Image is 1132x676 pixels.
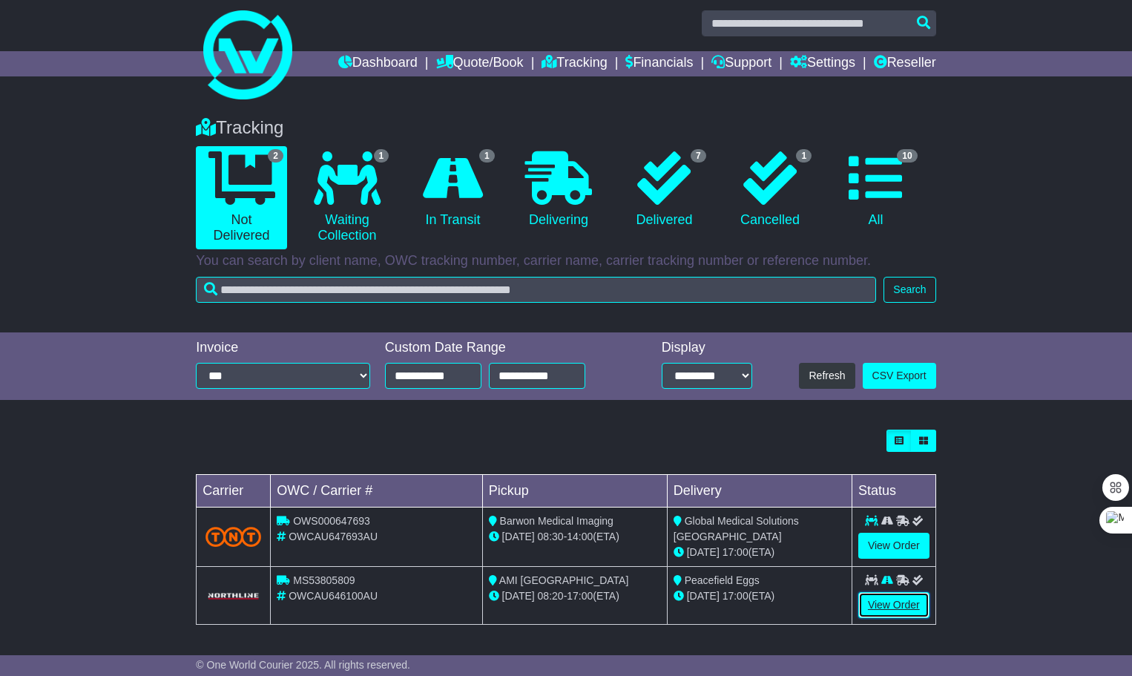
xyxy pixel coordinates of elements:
td: Status [852,475,935,508]
span: OWS000647693 [293,515,370,527]
a: Reseller [874,51,936,76]
div: Custom Date Range [385,340,622,356]
img: GetCarrierServiceLogo [205,591,261,600]
a: 10 All [830,146,921,234]
a: 2 Not Delivered [196,146,286,249]
span: 1 [374,149,389,163]
td: OWC / Carrier # [271,475,482,508]
span: 17:00 [723,590,748,602]
span: 17:00 [567,590,593,602]
div: Tracking [188,117,943,139]
a: 1 Waiting Collection [302,146,392,249]
span: 08:20 [538,590,564,602]
a: Support [711,51,771,76]
span: [DATE] [687,546,720,558]
span: Barwon Medical Imaging [500,515,613,527]
span: MS53805809 [293,574,355,586]
a: 1 Cancelled [725,146,815,234]
span: AMI [GEOGRAPHIC_DATA] [499,574,629,586]
div: (ETA) [674,545,846,560]
a: Tracking [542,51,607,76]
a: View Order [858,592,929,618]
div: (ETA) [674,588,846,604]
span: Peacefield Eggs [685,574,760,586]
span: 17:00 [723,546,748,558]
span: 08:30 [538,531,564,542]
span: 14:00 [567,531,593,542]
span: 10 [897,149,917,163]
span: Global Medical Solutions [GEOGRAPHIC_DATA] [674,515,799,542]
span: 2 [268,149,283,163]
span: OWCAU646100AU [289,590,378,602]
a: Settings [790,51,855,76]
p: You can search by client name, OWC tracking number, carrier name, carrier tracking number or refe... [196,253,935,269]
button: Search [883,277,935,303]
div: - (ETA) [489,529,661,545]
span: [DATE] [502,531,535,542]
span: 1 [796,149,812,163]
button: Refresh [799,363,855,389]
div: Invoice [196,340,369,356]
div: Display [662,340,752,356]
a: View Order [858,533,929,559]
a: Dashboard [338,51,418,76]
div: - (ETA) [489,588,661,604]
span: [DATE] [687,590,720,602]
img: TNT_Domestic.png [205,527,261,547]
span: OWCAU647693AU [289,531,378,542]
a: Delivering [513,146,604,234]
span: 7 [691,149,706,163]
a: Quote/Book [436,51,524,76]
a: Financials [625,51,693,76]
a: 1 In Transit [407,146,498,234]
span: 1 [479,149,495,163]
span: [DATE] [502,590,535,602]
td: Carrier [197,475,271,508]
a: CSV Export [863,363,936,389]
a: 7 Delivered [619,146,709,234]
span: © One World Courier 2025. All rights reserved. [196,659,410,671]
td: Pickup [482,475,667,508]
td: Delivery [667,475,852,508]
